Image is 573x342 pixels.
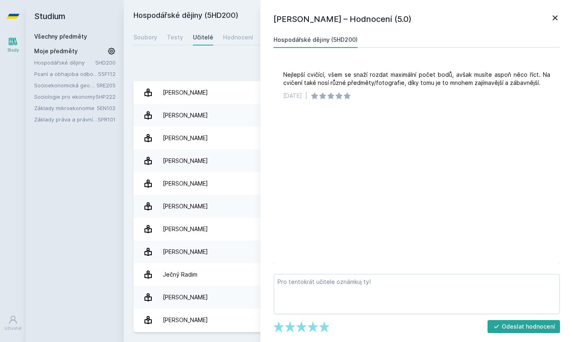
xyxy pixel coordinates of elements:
a: 5PR101 [98,116,116,123]
a: 5EN102 [97,105,116,111]
div: [PERSON_NAME] [163,221,208,237]
div: [PERSON_NAME] [163,84,208,101]
h2: Hospodářské dějiny (5HD200) [133,10,470,23]
a: [PERSON_NAME] 1 hodnocení 5.0 [133,172,563,195]
a: [PERSON_NAME] [133,81,563,104]
div: [PERSON_NAME] [163,198,208,214]
div: Učitelé [193,33,213,41]
a: Testy [167,29,183,45]
div: Study [7,47,19,53]
div: [PERSON_NAME] [163,153,208,169]
a: Hodnocení [223,29,253,45]
a: Uživatel [2,311,24,336]
div: [PERSON_NAME] [163,107,208,123]
div: Hodnocení [223,33,253,41]
div: Uživatel [4,325,22,331]
a: [PERSON_NAME] 1 hodnocení 5.0 [133,309,563,331]
a: Ječný Radim 1 hodnocení 5.0 [133,263,563,286]
a: Hospodářské dějiny [34,58,95,67]
a: Psaní a obhajoba odborné práce [34,70,98,78]
a: Socioekonomická geografie [34,81,96,89]
a: Study [2,32,24,57]
a: [PERSON_NAME] [133,104,563,127]
a: 5RE205 [96,82,116,89]
div: [PERSON_NAME] [163,130,208,146]
a: [PERSON_NAME] 6 hodnocení 3.8 [133,149,563,172]
a: Základy mikroekonomie [34,104,97,112]
div: Nejlepší cvičící, všem se snaží rozdat maximální počet bodů, avšak musíte aspoň něco říct. Na cvi... [283,71,550,87]
a: 5HP222 [96,93,116,100]
div: [PERSON_NAME] [163,312,208,328]
a: Sociologie pro ekonomy [34,93,96,101]
div: | [305,92,307,100]
a: 55F112 [98,71,116,77]
div: [PERSON_NAME] [163,244,208,260]
a: [PERSON_NAME] 1 hodnocení 5.0 [133,195,563,218]
a: 5HD200 [95,59,116,66]
div: [DATE] [283,92,302,100]
a: [PERSON_NAME] 5 hodnocení 4.4 [133,240,563,263]
div: [PERSON_NAME] [163,289,208,305]
a: Učitelé [193,29,213,45]
a: Základy práva a právní nauky [34,115,98,123]
div: Testy [167,33,183,41]
a: [PERSON_NAME] 2 hodnocení 5.0 [133,286,563,309]
button: Odeslat hodnocení [488,320,560,333]
a: Všechny předměty [34,33,87,40]
div: Ječný Radim [163,266,197,283]
div: Soubory [133,33,157,41]
a: Soubory [133,29,157,45]
a: [PERSON_NAME] 4 hodnocení 5.0 [133,127,563,149]
div: [PERSON_NAME] [163,175,208,192]
span: Moje předměty [34,47,78,55]
a: [PERSON_NAME] 1 hodnocení 5.0 [133,218,563,240]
